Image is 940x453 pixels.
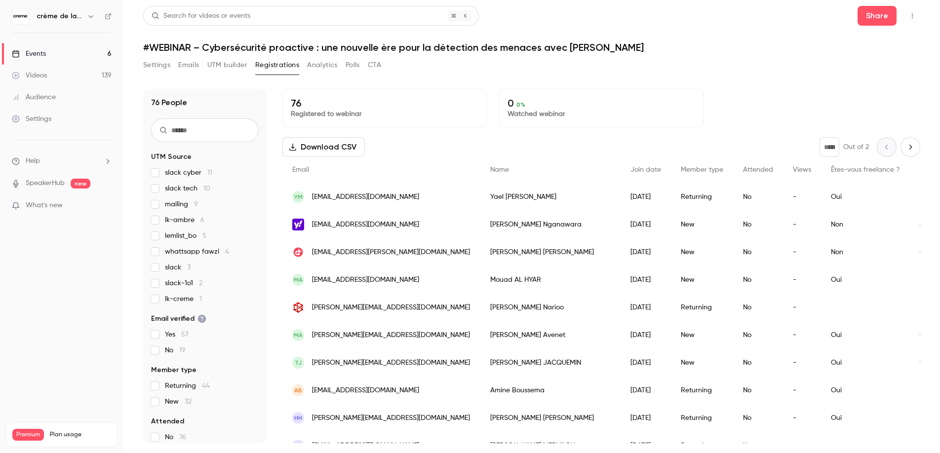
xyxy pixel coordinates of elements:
span: 3 [187,264,191,271]
span: No [165,345,186,355]
div: Returning [671,404,733,432]
div: - [783,266,821,294]
div: Returning [671,294,733,321]
span: Email [292,166,309,173]
img: devoteam.com [292,246,304,258]
div: [PERSON_NAME] [PERSON_NAME] [480,238,621,266]
div: [DATE] [621,266,671,294]
div: - [783,211,821,238]
span: Êtes-vous freelance ? [831,166,900,173]
span: 32 [185,398,192,405]
span: Attended [151,416,184,426]
img: crème de la crème [12,8,28,24]
img: yahoo.fr [292,219,304,230]
span: HH [294,414,302,422]
span: 76 [179,434,186,441]
div: Settings [12,114,51,124]
span: lk-creme [165,294,202,304]
div: - [783,404,821,432]
span: [EMAIL_ADDRESS][DOMAIN_NAME] [312,192,419,202]
button: Settings [143,57,170,73]
div: Amine Boussema [480,377,621,404]
span: 0 % [516,101,525,108]
div: New [671,266,733,294]
span: MA [294,331,303,340]
span: [EMAIL_ADDRESS][DOMAIN_NAME] [312,220,419,230]
span: new [71,179,90,189]
span: TJ [295,358,302,367]
div: Search for videos or events [152,11,250,21]
span: Member type [151,365,196,375]
span: [PERSON_NAME][EMAIL_ADDRESS][DOMAIN_NAME] [312,413,470,423]
div: [PERSON_NAME] Avenet [480,321,621,349]
span: New [165,397,192,407]
span: Returning [165,381,210,391]
span: 2 [199,280,202,287]
button: UTM builder [207,57,247,73]
span: MA [294,275,303,284]
div: - [783,183,821,211]
span: 10 [203,185,210,192]
div: No [733,183,783,211]
span: lk-ambre [165,215,204,225]
span: Plan usage [50,431,111,439]
span: Member type [681,166,723,173]
div: Audience [12,92,56,102]
span: UTM Source [151,152,192,162]
div: No [733,321,783,349]
div: - [783,294,821,321]
span: 1 [199,296,202,302]
div: - [783,321,821,349]
p: Watched webinar [508,109,696,119]
button: CTA [368,57,381,73]
span: [PERSON_NAME][EMAIL_ADDRESS][DOMAIN_NAME] [312,358,470,368]
div: Oui [821,266,910,294]
span: Yes [165,330,189,340]
h1: #WEBINAR – Cybersécurité proactive : une nouvelle ère pour la détection des menaces avec [PERSON_... [143,41,920,53]
div: Events [12,49,46,59]
li: help-dropdown-opener [12,156,112,166]
span: 19 [179,347,186,354]
span: [EMAIL_ADDRESS][PERSON_NAME][DOMAIN_NAME] [312,247,470,258]
button: Registrations [255,57,299,73]
span: 57 [181,331,189,338]
span: 4 [225,248,229,255]
div: New [671,238,733,266]
div: [DATE] [621,377,671,404]
div: No [733,404,783,432]
span: 44 [202,382,210,389]
span: Premium [12,429,44,441]
h1: 76 People [151,97,187,109]
span: Help [26,156,40,166]
p: Out of 2 [843,142,869,152]
span: CM [294,441,303,450]
div: Yael [PERSON_NAME] [480,183,621,211]
button: Analytics [307,57,338,73]
div: Oui [821,183,910,211]
p: 76 [291,97,479,109]
span: YM [294,192,303,201]
span: Join date [630,166,661,173]
div: No [733,294,783,321]
span: mailing [165,199,198,209]
button: Next page [901,137,920,157]
div: Oui [821,404,910,432]
div: - [783,238,821,266]
img: manadsi.fr [292,302,304,313]
div: Oui [821,349,910,377]
div: Non [821,238,910,266]
div: - [783,349,821,377]
button: Share [858,6,897,26]
div: Returning [671,377,733,404]
div: No [733,211,783,238]
span: [PERSON_NAME][EMAIL_ADDRESS][DOMAIN_NAME] [312,302,470,313]
span: [EMAIL_ADDRESS][DOMAIN_NAME] [312,385,419,396]
span: Attended [743,166,773,173]
div: [DATE] [621,294,671,321]
div: [DATE] [621,404,671,432]
span: slack [165,263,191,272]
div: New [671,321,733,349]
span: [EMAIL_ADDRESS][DOMAIN_NAME] [312,441,419,451]
div: Oui [821,321,910,349]
div: No [733,349,783,377]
